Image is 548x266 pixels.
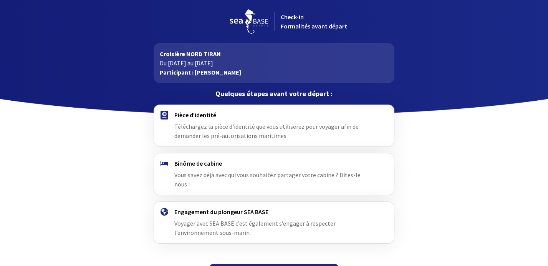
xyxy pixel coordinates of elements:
span: Vous savez déjà avec qui vous souhaitez partager votre cabine ? Dites-le nous ! [174,171,361,188]
h4: Binôme de cabine [174,160,374,167]
img: passport.svg [161,111,168,120]
p: Du [DATE] au [DATE] [160,58,388,68]
p: Quelques étapes avant votre départ : [154,89,394,98]
p: Croisière NORD TIRAN [160,49,388,58]
span: Téléchargez la pièce d'identité que vous utiliserez pour voyager afin de demander les pré-autoris... [174,123,359,140]
img: engagement.svg [161,208,168,216]
span: Voyager avec SEA BASE c’est également s’engager à respecter l’environnement sous-marin. [174,219,336,236]
img: logo_seabase.svg [230,9,268,34]
h4: Engagement du plongeur SEA BASE [174,208,374,216]
h4: Pièce d'identité [174,111,374,119]
span: Check-in Formalités avant départ [281,13,347,30]
img: binome.svg [161,161,168,166]
p: Participant : [PERSON_NAME] [160,68,388,77]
